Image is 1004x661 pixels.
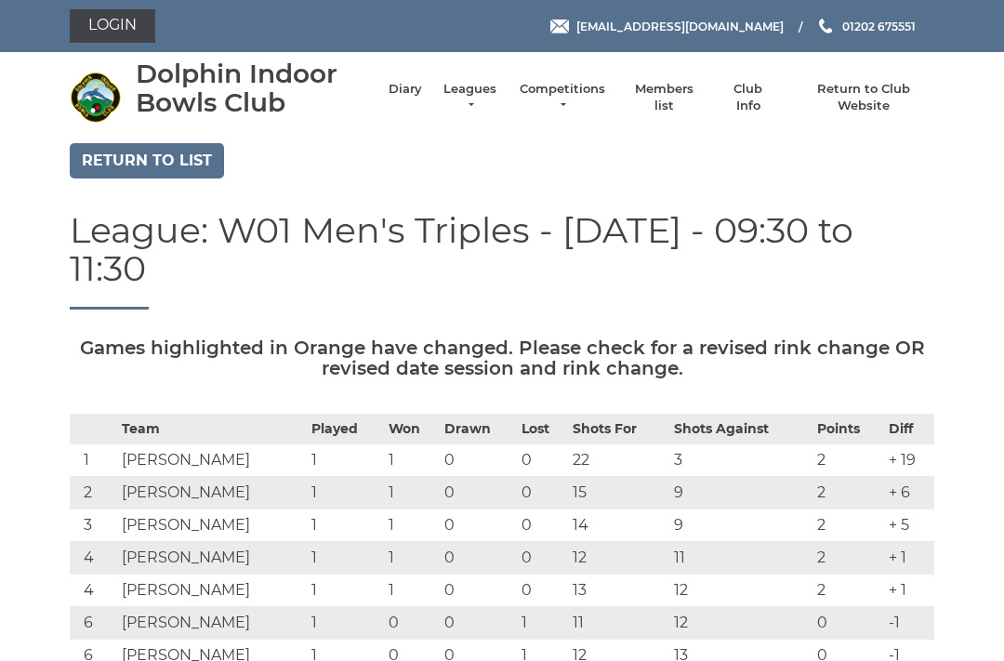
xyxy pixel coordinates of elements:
td: 6 [70,607,117,640]
td: 2 [812,509,884,542]
td: 1 [384,477,441,509]
td: 1 [384,542,441,575]
td: 0 [440,509,517,542]
td: 4 [70,542,117,575]
td: 11 [568,607,669,640]
td: 22 [568,444,669,477]
td: 0 [517,509,568,542]
td: + 1 [884,575,934,607]
td: 2 [70,477,117,509]
td: 1 [307,509,384,542]
td: 14 [568,509,669,542]
td: 0 [517,477,568,509]
a: Members list [625,81,702,114]
th: Team [117,415,307,444]
td: [PERSON_NAME] [117,477,307,509]
td: 2 [812,542,884,575]
td: 1 [307,575,384,607]
a: Diary [389,81,422,98]
td: 1 [307,444,384,477]
h5: Games highlighted in Orange have changed. Please check for a revised rink change OR revised date ... [70,337,934,378]
a: Club Info [721,81,775,114]
td: 12 [669,575,812,607]
td: 3 [70,509,117,542]
img: Dolphin Indoor Bowls Club [70,72,121,123]
a: Return to Club Website [794,81,934,114]
td: + 5 [884,509,934,542]
td: + 1 [884,542,934,575]
div: Dolphin Indoor Bowls Club [136,59,370,117]
td: 1 [70,444,117,477]
td: 0 [440,542,517,575]
td: 1 [307,607,384,640]
td: [PERSON_NAME] [117,509,307,542]
td: 3 [669,444,812,477]
td: [PERSON_NAME] [117,575,307,607]
h1: League: W01 Men's Triples - [DATE] - 09:30 to 11:30 [70,211,934,311]
a: Login [70,9,155,43]
th: Lost [517,415,568,444]
img: Email [550,20,569,33]
td: 0 [812,607,884,640]
td: [PERSON_NAME] [117,444,307,477]
a: Return to list [70,143,224,178]
td: 1 [384,575,441,607]
td: 12 [669,607,812,640]
td: 1 [517,607,568,640]
td: -1 [884,607,934,640]
td: 2 [812,444,884,477]
img: Phone us [819,19,832,33]
td: 0 [440,607,517,640]
td: 1 [307,477,384,509]
td: 0 [517,444,568,477]
th: Shots Against [669,415,812,444]
a: Competitions [518,81,607,114]
td: 15 [568,477,669,509]
th: Points [812,415,884,444]
td: + 19 [884,444,934,477]
a: Email [EMAIL_ADDRESS][DOMAIN_NAME] [550,18,784,35]
td: 1 [307,542,384,575]
td: 0 [517,542,568,575]
span: [EMAIL_ADDRESS][DOMAIN_NAME] [576,19,784,33]
span: 01202 675551 [842,19,916,33]
th: Won [384,415,441,444]
th: Shots For [568,415,669,444]
td: 9 [669,509,812,542]
th: Played [307,415,384,444]
td: [PERSON_NAME] [117,542,307,575]
th: Drawn [440,415,517,444]
td: 2 [812,477,884,509]
td: 13 [568,575,669,607]
td: 0 [517,575,568,607]
a: Leagues [441,81,499,114]
td: 11 [669,542,812,575]
th: Diff [884,415,934,444]
td: 9 [669,477,812,509]
td: 2 [812,575,884,607]
td: 12 [568,542,669,575]
td: 1 [384,509,441,542]
td: 0 [440,575,517,607]
td: 1 [384,444,441,477]
td: 0 [384,607,441,640]
td: [PERSON_NAME] [117,607,307,640]
a: Phone us 01202 675551 [816,18,916,35]
td: + 6 [884,477,934,509]
td: 0 [440,477,517,509]
td: 0 [440,444,517,477]
td: 4 [70,575,117,607]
